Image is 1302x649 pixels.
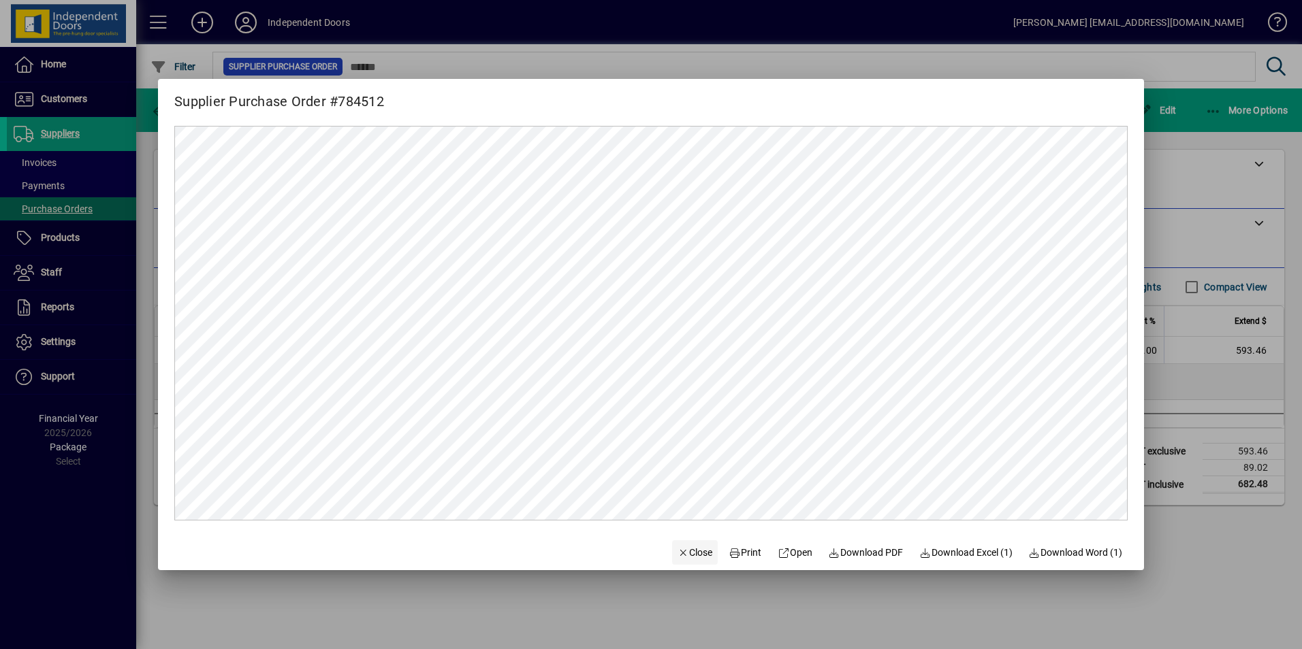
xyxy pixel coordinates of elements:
button: Print [723,540,767,565]
button: Download Word (1) [1023,540,1128,565]
span: Download Excel (1) [919,546,1013,560]
span: Print [729,546,761,560]
a: Open [772,540,818,565]
span: Download PDF [829,546,904,560]
span: Close [678,546,713,560]
a: Download PDF [823,540,909,565]
h2: Supplier Purchase Order #784512 [158,79,400,112]
button: Download Excel (1) [914,540,1018,565]
span: Download Word (1) [1029,546,1123,560]
span: Open [778,546,812,560]
button: Close [672,540,718,565]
